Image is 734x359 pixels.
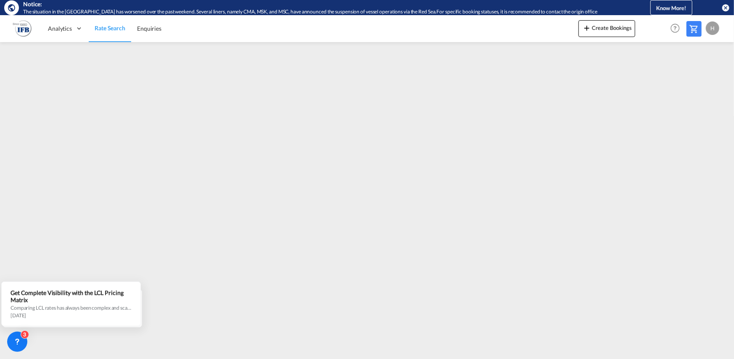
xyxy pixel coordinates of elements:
div: H [706,21,719,35]
span: Know More! [656,5,686,11]
button: icon-plus 400-fgCreate Bookings [578,20,635,37]
button: icon-close-circle [721,3,730,12]
div: The situation in the Red Sea has worsened over the past weekend. Several liners, namely CMA, MSK,... [23,8,621,16]
img: b628ab10256c11eeb52753acbc15d091.png [13,19,32,38]
div: Analytics [42,15,89,42]
span: Enquiries [137,25,161,32]
span: Analytics [48,24,72,33]
a: Rate Search [89,15,131,42]
span: Rate Search [95,24,125,32]
md-icon: icon-plus 400-fg [582,23,592,33]
span: Help [668,21,682,35]
md-icon: icon-earth [8,3,16,12]
div: Help [668,21,686,36]
a: Enquiries [131,15,167,42]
